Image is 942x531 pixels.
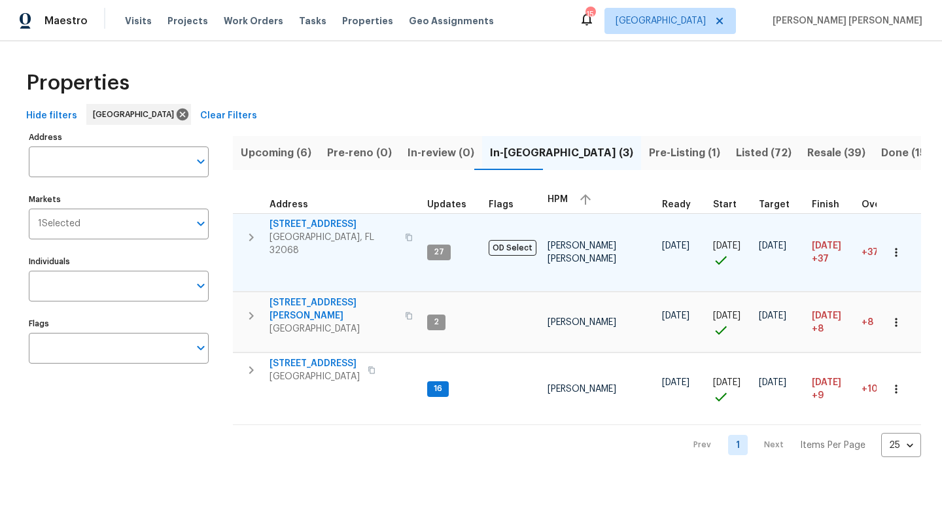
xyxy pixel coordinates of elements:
[29,258,209,265] label: Individuals
[759,311,786,320] span: [DATE]
[812,200,839,209] span: Finish
[195,104,262,128] button: Clear Filters
[44,14,88,27] span: Maestro
[29,320,209,328] label: Flags
[86,104,191,125] div: [GEOGRAPHIC_DATA]
[708,292,754,352] td: Project started on time
[192,339,210,357] button: Open
[428,247,449,258] span: 27
[759,378,786,387] span: [DATE]
[489,200,514,209] span: Flags
[428,383,447,394] span: 16
[649,144,720,162] span: Pre-Listing (1)
[662,241,689,250] span: [DATE]
[270,296,397,322] span: [STREET_ADDRESS][PERSON_NAME]
[807,353,856,425] td: Scheduled to finish 9 day(s) late
[490,144,633,162] span: In-[GEOGRAPHIC_DATA] (3)
[616,14,706,27] span: [GEOGRAPHIC_DATA]
[192,214,210,233] button: Open
[812,378,841,387] span: [DATE]
[881,428,921,462] div: 25
[489,240,536,256] span: OD Select
[327,144,392,162] span: Pre-reno (0)
[807,144,865,162] span: Resale (39)
[708,213,754,292] td: Project started on time
[548,385,616,394] span: [PERSON_NAME]
[408,144,474,162] span: In-review (0)
[662,200,703,209] div: Earliest renovation start date (first business day after COE or Checkout)
[270,322,397,335] span: [GEOGRAPHIC_DATA]
[862,200,907,209] div: Days past target finish date
[862,385,878,394] span: +10
[713,378,741,387] span: [DATE]
[812,311,841,320] span: [DATE]
[26,77,130,90] span: Properties
[812,241,841,250] span: [DATE]
[224,14,283,27] span: Work Orders
[759,200,790,209] span: Target
[807,213,856,292] td: Scheduled to finish 37 day(s) late
[548,241,616,264] span: [PERSON_NAME] [PERSON_NAME]
[728,435,748,455] a: Goto page 1
[26,108,77,124] span: Hide filters
[862,200,896,209] span: Overall
[93,108,179,121] span: [GEOGRAPHIC_DATA]
[713,241,741,250] span: [DATE]
[29,133,209,141] label: Address
[270,200,308,209] span: Address
[21,104,82,128] button: Hide filters
[342,14,393,27] span: Properties
[812,389,824,402] span: +9
[241,144,311,162] span: Upcoming (6)
[807,292,856,352] td: Scheduled to finish 8 day(s) late
[759,200,801,209] div: Target renovation project end date
[662,378,689,387] span: [DATE]
[270,218,397,231] span: [STREET_ADDRESS]
[856,213,913,292] td: 37 day(s) past target finish date
[270,370,360,383] span: [GEOGRAPHIC_DATA]
[270,357,360,370] span: [STREET_ADDRESS]
[856,292,913,352] td: 8 day(s) past target finish date
[662,200,691,209] span: Ready
[713,200,748,209] div: Actual renovation start date
[192,152,210,171] button: Open
[862,248,879,257] span: +37
[125,14,152,27] span: Visits
[681,433,921,457] nav: Pagination Navigation
[428,317,444,328] span: 2
[192,277,210,295] button: Open
[270,231,397,257] span: [GEOGRAPHIC_DATA], FL 32068
[427,200,466,209] span: Updates
[167,14,208,27] span: Projects
[548,318,616,327] span: [PERSON_NAME]
[800,439,865,452] p: Items Per Page
[856,353,913,425] td: 10 day(s) past target finish date
[759,241,786,250] span: [DATE]
[409,14,494,27] span: Geo Assignments
[200,108,257,124] span: Clear Filters
[736,144,792,162] span: Listed (72)
[767,14,922,27] span: [PERSON_NAME] [PERSON_NAME]
[662,311,689,320] span: [DATE]
[708,353,754,425] td: Project started on time
[812,200,851,209] div: Projected renovation finish date
[862,318,873,327] span: +8
[812,252,829,265] span: +37
[585,8,595,21] div: 15
[713,311,741,320] span: [DATE]
[29,196,209,203] label: Markets
[548,195,568,204] span: HPM
[713,200,737,209] span: Start
[38,218,80,230] span: 1 Selected
[299,16,326,26] span: Tasks
[812,322,824,335] span: +8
